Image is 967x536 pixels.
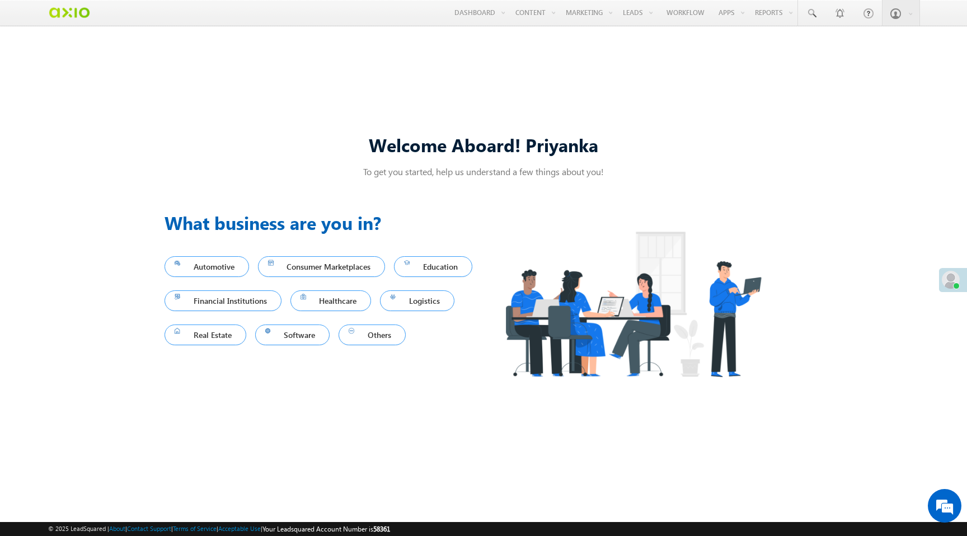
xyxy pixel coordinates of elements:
span: Financial Institutions [175,293,271,308]
div: Welcome Aboard! Priyanka [165,133,802,157]
p: To get you started, help us understand a few things about you! [165,166,802,177]
span: Education [404,259,462,274]
a: About [109,525,125,532]
img: Custom Logo [48,3,90,22]
span: Consumer Marketplaces [268,259,375,274]
span: © 2025 LeadSquared | | | | | [48,524,390,534]
span: Real Estate [175,327,236,342]
a: Contact Support [127,525,171,532]
span: Software [265,327,320,342]
img: Industry.png [483,209,782,399]
span: Your Leadsquared Account Number is [262,525,390,533]
span: Healthcare [301,293,362,308]
a: Acceptable Use [218,525,261,532]
span: Automotive [175,259,239,274]
span: Others [349,327,396,342]
span: Logistics [390,293,444,308]
h3: What business are you in? [165,209,483,236]
a: Terms of Service [173,525,217,532]
span: 58361 [373,525,390,533]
